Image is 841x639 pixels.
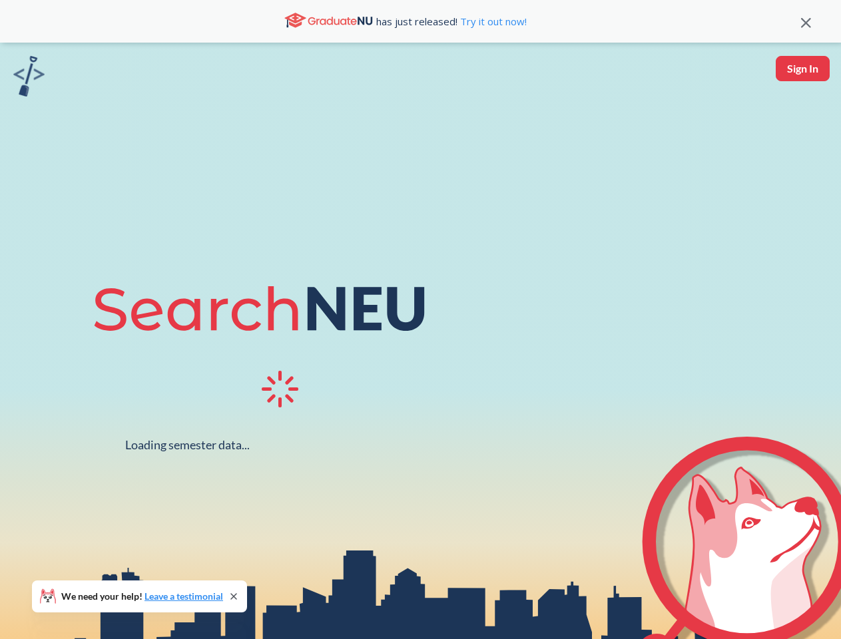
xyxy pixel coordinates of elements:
[776,56,830,81] button: Sign In
[13,56,45,97] img: sandbox logo
[457,15,527,28] a: Try it out now!
[61,592,223,601] span: We need your help!
[125,437,250,453] div: Loading semester data...
[376,14,527,29] span: has just released!
[144,590,223,602] a: Leave a testimonial
[13,56,45,101] a: sandbox logo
